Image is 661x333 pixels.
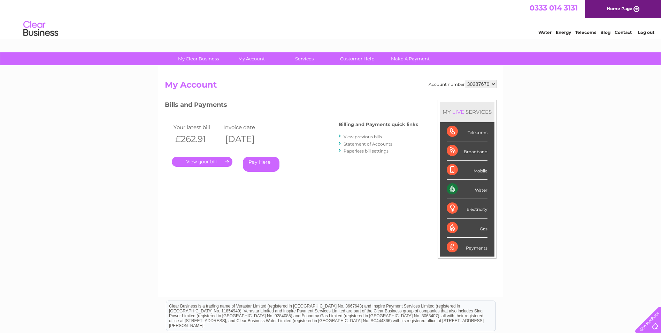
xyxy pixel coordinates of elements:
[166,4,495,34] div: Clear Business is a trading name of Verastar Limited (registered in [GEOGRAPHIC_DATA] No. 3667643...
[575,30,596,35] a: Telecoms
[222,132,272,146] th: [DATE]
[222,123,272,132] td: Invoice date
[556,30,571,35] a: Energy
[344,141,392,147] a: Statement of Accounts
[243,157,279,172] a: Pay Here
[638,30,654,35] a: Log out
[276,52,333,65] a: Services
[447,219,487,238] div: Gas
[440,102,494,122] div: MY SERVICES
[329,52,386,65] a: Customer Help
[447,199,487,218] div: Electricity
[382,52,439,65] a: Make A Payment
[530,3,578,12] a: 0333 014 3131
[172,157,232,167] a: .
[429,80,497,88] div: Account number
[447,161,487,180] div: Mobile
[339,122,418,127] h4: Billing and Payments quick links
[447,122,487,141] div: Telecoms
[447,238,487,257] div: Payments
[344,148,389,154] a: Paperless bill settings
[451,109,466,115] div: LIVE
[447,141,487,161] div: Broadband
[538,30,552,35] a: Water
[165,80,497,93] h2: My Account
[165,100,418,112] h3: Bills and Payments
[223,52,280,65] a: My Account
[600,30,610,35] a: Blog
[344,134,382,139] a: View previous bills
[172,132,222,146] th: £262.91
[447,180,487,199] div: Water
[615,30,632,35] a: Contact
[23,18,59,39] img: logo.png
[172,123,222,132] td: Your latest bill
[170,52,227,65] a: My Clear Business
